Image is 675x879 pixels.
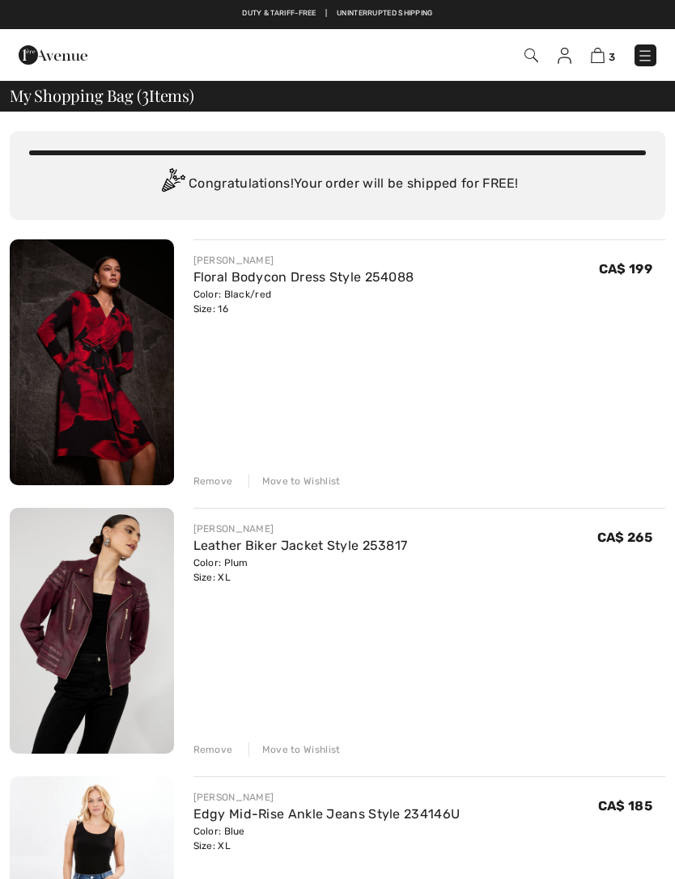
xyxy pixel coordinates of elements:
[637,48,653,64] img: Menu
[193,287,414,316] div: Color: Black/red Size: 16
[193,806,461,822] a: Edgy Mid-Rise Ankle Jeans Style 234146U
[193,474,233,488] div: Remove
[597,530,652,545] span: CA$ 265
[156,168,189,201] img: Congratulation2.svg
[193,556,408,585] div: Color: Plum Size: XL
[558,48,571,64] img: My Info
[193,269,414,285] a: Floral Bodycon Dress Style 254088
[248,742,341,757] div: Move to Wishlist
[10,508,174,754] img: Leather Biker Jacket Style 253817
[193,742,233,757] div: Remove
[142,83,149,104] span: 3
[10,87,194,104] span: My Shopping Bag ( Items)
[193,538,408,553] a: Leather Biker Jacket Style 253817
[19,39,87,71] img: 1ère Avenue
[29,168,646,201] div: Congratulations! Your order will be shipped for FREE!
[598,798,652,813] span: CA$ 185
[193,253,414,268] div: [PERSON_NAME]
[609,51,615,63] span: 3
[248,474,341,488] div: Move to Wishlist
[10,239,174,485] img: Floral Bodycon Dress Style 254088
[524,49,538,62] img: Search
[599,261,652,277] span: CA$ 199
[591,48,605,63] img: Shopping Bag
[19,46,87,61] a: 1ère Avenue
[193,790,461,805] div: [PERSON_NAME]
[591,45,615,65] a: 3
[193,522,408,536] div: [PERSON_NAME]
[193,824,461,853] div: Color: Blue Size: XL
